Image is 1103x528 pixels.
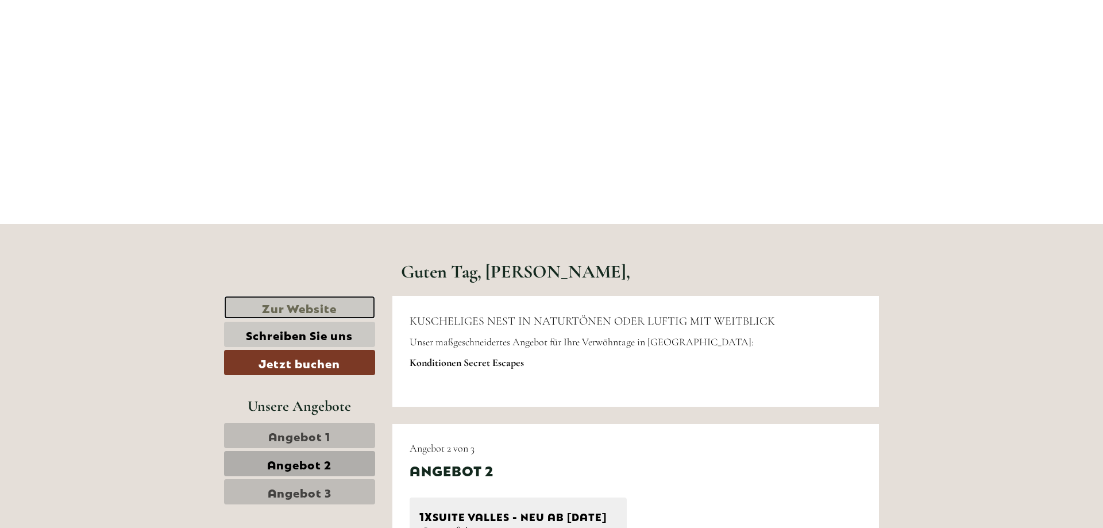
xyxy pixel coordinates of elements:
[401,261,630,282] h1: Guten Tag, [PERSON_NAME],
[410,460,493,480] div: Angebot 2
[410,314,775,328] span: KUSCHELIGES NEST IN NATURTÖNEN ODER LUFTIG MIT WEITBLICK
[224,296,375,319] a: Zur Website
[410,336,754,348] span: Unser maßgeschneidertes Angebot für Ihre Verwöhntage in [GEOGRAPHIC_DATA]:
[410,442,475,454] span: Angebot 2 von 3
[224,395,375,417] div: Unsere Angebote
[410,356,524,369] strong: Konditionen Secret Escapes
[224,350,375,375] a: Jetzt buchen
[372,298,453,323] button: Senden
[419,507,433,523] b: 1x
[200,9,253,28] div: Montag
[224,322,375,347] a: Schreiben Sie uns
[17,33,163,43] div: [GEOGRAPHIC_DATA]
[419,507,618,524] div: SUITE VALLES - neu ab [DATE]
[268,427,330,444] span: Angebot 1
[267,456,331,472] span: Angebot 2
[9,31,169,66] div: Guten Tag, wie können wir Ihnen helfen?
[17,56,163,64] small: 14:20
[268,484,331,500] span: Angebot 3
